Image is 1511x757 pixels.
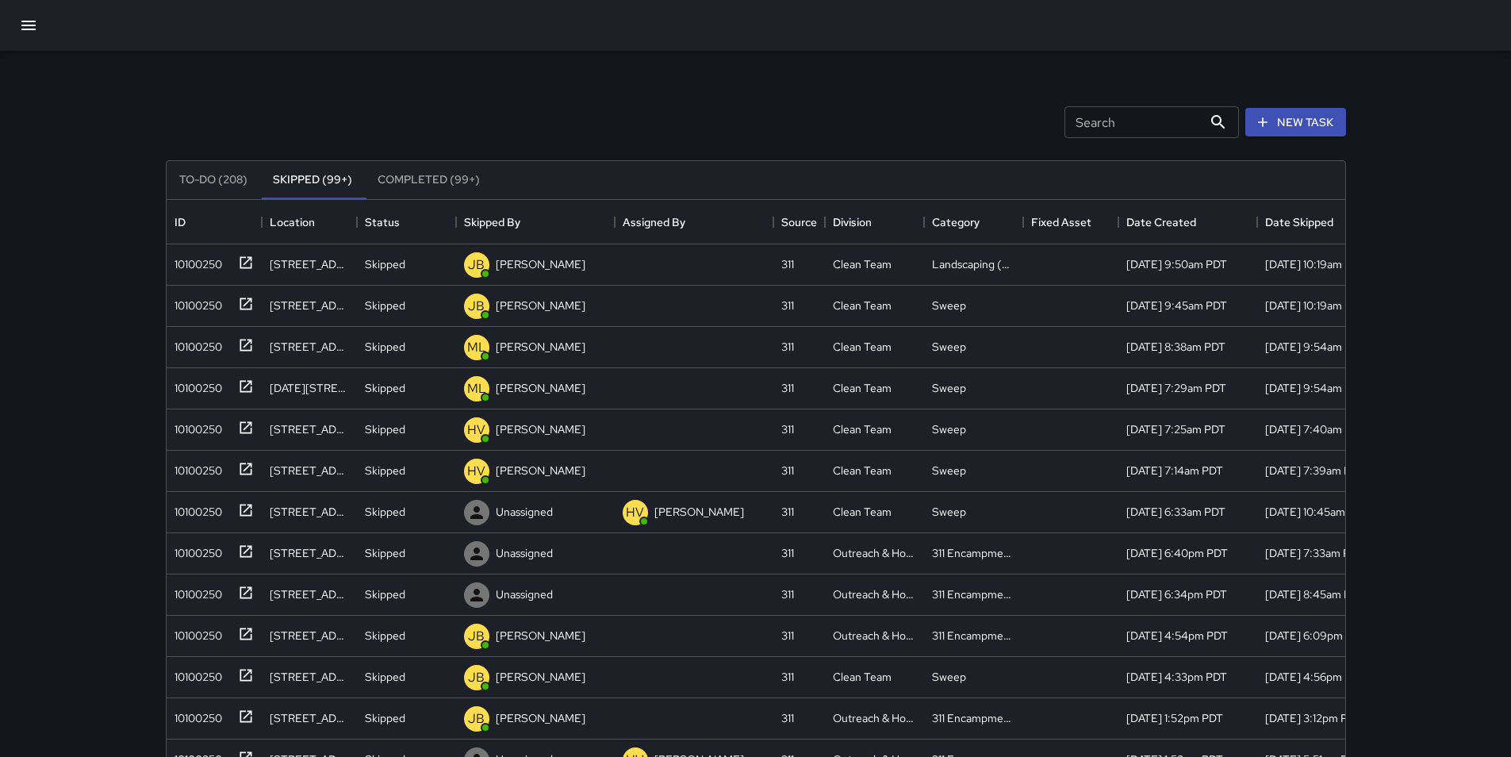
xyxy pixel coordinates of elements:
[365,256,405,272] p: Skipped
[932,628,1015,644] div: 311 Encampments
[932,421,966,437] div: Sweep
[1265,298,1366,313] div: 8/27/2025, 10:19am PDT
[496,298,585,313] p: [PERSON_NAME]
[833,256,892,272] div: Clean Team
[468,627,485,646] p: JB
[1126,586,1227,602] div: 8/26/2025, 6:34pm PDT
[496,545,553,561] p: Unassigned
[1023,200,1118,244] div: Fixed Asset
[467,462,485,481] p: HV
[496,463,585,478] p: [PERSON_NAME]
[496,669,585,685] p: [PERSON_NAME]
[781,628,794,644] div: 311
[270,421,349,437] div: 1337 Mission Street
[260,161,365,199] button: Skipped (99+)
[932,463,966,478] div: Sweep
[357,200,456,244] div: Status
[623,200,685,244] div: Assigned By
[781,421,794,437] div: 311
[168,663,222,685] div: 10100250
[1265,421,1366,437] div: 8/27/2025, 7:40am PDT
[1265,545,1364,561] div: 8/27/2025, 7:33am PDT
[932,504,966,520] div: Sweep
[1118,200,1257,244] div: Date Created
[932,339,966,355] div: Sweep
[168,332,222,355] div: 10100250
[1126,710,1223,726] div: 8/26/2025, 1:52pm PDT
[365,421,405,437] p: Skipped
[270,298,349,313] div: 999 Jessie Street
[168,621,222,644] div: 10100250
[1265,669,1366,685] div: 8/26/2025, 4:56pm PDT
[464,200,520,244] div: Skipped By
[781,463,794,478] div: 311
[1265,200,1333,244] div: Date Skipped
[365,669,405,685] p: Skipped
[365,463,405,478] p: Skipped
[468,709,485,728] p: JB
[833,504,892,520] div: Clean Team
[167,200,262,244] div: ID
[270,463,349,478] div: 1 6th Street
[496,504,553,520] p: Unassigned
[781,200,817,244] div: Source
[270,545,349,561] div: 755 Minna Street
[1265,339,1366,355] div: 8/27/2025, 9:54am PDT
[833,628,916,644] div: Outreach & Hospitality
[1126,545,1228,561] div: 8/26/2025, 6:40pm PDT
[270,256,349,272] div: 537 Jessie Street
[1126,504,1225,520] div: 8/27/2025, 6:33am PDT
[833,669,892,685] div: Clean Team
[496,586,553,602] p: Unassigned
[168,456,222,478] div: 10100250
[168,250,222,272] div: 10100250
[1126,339,1225,355] div: 8/27/2025, 8:38am PDT
[496,421,585,437] p: [PERSON_NAME]
[365,545,405,561] p: Skipped
[932,256,1015,272] div: Landscaping (DG & Weeds)
[1126,298,1227,313] div: 8/27/2025, 9:45am PDT
[1265,463,1365,478] div: 8/27/2025, 7:39am PDT
[1031,200,1091,244] div: Fixed Asset
[270,200,315,244] div: Location
[932,298,966,313] div: Sweep
[833,380,892,396] div: Clean Team
[1265,504,1369,520] div: 8/27/2025, 10:45am PDT
[1257,200,1396,244] div: Date Skipped
[270,339,349,355] div: 50 Mason Street
[932,586,1015,602] div: 311 Encampments
[833,586,916,602] div: Outreach & Hospitality
[365,504,405,520] p: Skipped
[270,504,349,520] div: 1101 Market Street
[1265,380,1366,396] div: 8/27/2025, 9:54am PDT
[833,710,916,726] div: Outreach & Hospitality
[1265,710,1362,726] div: 8/26/2025, 3:12pm PDT
[270,669,349,685] div: 1401 Mission Street
[467,338,486,357] p: ML
[833,200,872,244] div: Division
[467,421,485,440] p: HV
[781,504,794,520] div: 311
[781,586,794,602] div: 311
[1126,380,1226,396] div: 8/27/2025, 7:29am PDT
[496,710,585,726] p: [PERSON_NAME]
[781,339,794,355] div: 311
[781,298,794,313] div: 311
[365,161,493,199] button: Completed (99+)
[270,628,349,644] div: 1110 Mission Street
[168,498,222,520] div: 10100250
[496,628,585,644] p: [PERSON_NAME]
[167,161,260,199] button: To-Do (208)
[825,200,924,244] div: Division
[365,380,405,396] p: Skipped
[365,710,405,726] p: Skipped
[468,297,485,316] p: JB
[468,256,485,275] p: JB
[468,668,485,687] p: JB
[262,200,357,244] div: Location
[168,415,222,437] div: 10100250
[365,298,405,313] p: Skipped
[168,539,222,561] div: 10100250
[833,545,916,561] div: Outreach & Hospitality
[833,463,892,478] div: Clean Team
